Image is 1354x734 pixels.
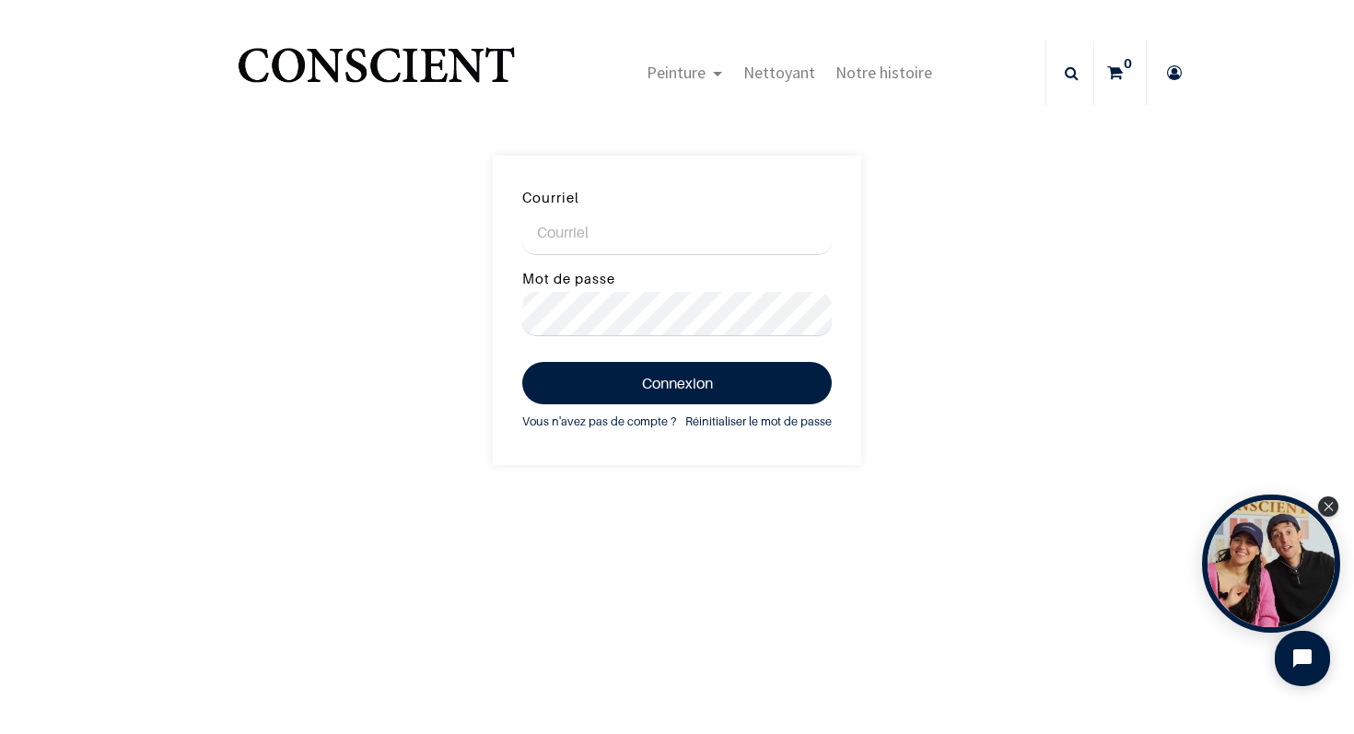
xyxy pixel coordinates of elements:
[743,62,815,83] span: Nettoyant
[1202,495,1340,633] div: Tolstoy bubble widget
[1259,615,1346,702] iframe: Tidio Chat
[522,412,676,432] a: Vous n'avez pas de compte ?
[234,37,519,110] a: Logo of Conscient
[647,62,706,83] span: Peinture
[1119,54,1137,73] sup: 0
[685,412,832,432] a: Réinitialiser le mot de passe
[234,37,519,110] img: Conscient
[1202,495,1340,633] div: Open Tolstoy
[522,362,832,404] button: Connexion
[636,41,733,105] a: Peinture
[522,267,615,291] label: Mot de passe
[1202,495,1340,633] div: Open Tolstoy widget
[1094,41,1146,105] a: 0
[522,211,832,255] input: Courriel
[835,62,932,83] span: Notre histoire
[1318,496,1338,517] div: Close Tolstoy widget
[522,186,579,210] label: Courriel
